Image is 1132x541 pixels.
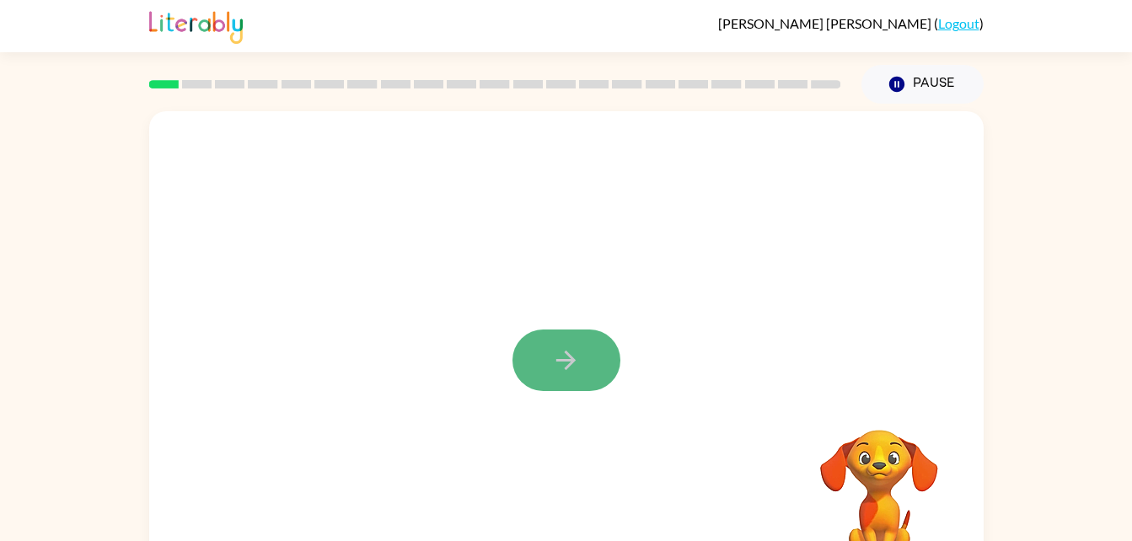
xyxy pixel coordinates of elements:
[718,15,934,31] span: [PERSON_NAME] [PERSON_NAME]
[938,15,979,31] a: Logout
[718,15,984,31] div: ( )
[149,7,243,44] img: Literably
[861,65,984,104] button: Pause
